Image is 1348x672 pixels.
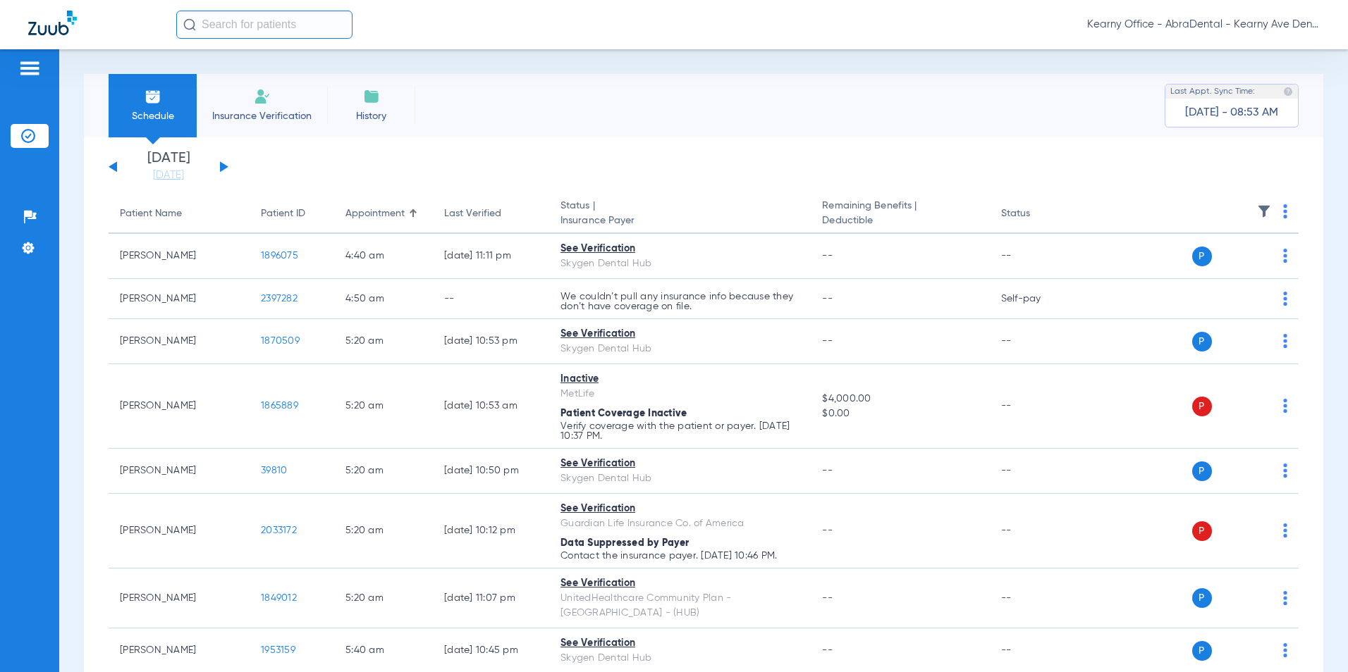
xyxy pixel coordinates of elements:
[560,651,799,666] div: Skygen Dental Hub
[109,494,250,568] td: [PERSON_NAME]
[119,109,186,123] span: Schedule
[183,18,196,31] img: Search Icon
[1192,588,1212,608] span: P
[334,319,433,364] td: 5:20 AM
[28,11,77,35] img: Zuub Logo
[433,279,549,319] td: --
[560,636,799,651] div: See Verification
[126,168,211,182] a: [DATE]
[109,364,250,449] td: [PERSON_NAME]
[261,294,298,304] span: 2397282
[990,494,1085,568] td: --
[560,213,799,228] span: Insurance Payer
[1192,521,1212,541] span: P
[560,551,799,561] p: Contact the insurance payer. [DATE] 10:46 PM.
[822,213,978,228] span: Deductible
[1192,461,1212,481] span: P
[363,88,380,105] img: History
[811,194,989,234] th: Remaining Benefits |
[120,206,238,221] div: Patient Name
[560,538,689,548] span: Data Suppressed by Payer
[145,88,161,105] img: Schedule
[822,593,833,603] span: --
[334,364,433,449] td: 5:20 AM
[822,406,978,421] span: $0.00
[1192,247,1212,266] span: P
[1192,641,1212,661] span: P
[560,409,687,418] span: Patient Coverage Inactive
[261,336,300,346] span: 1870509
[345,206,405,221] div: Appointment
[822,336,833,346] span: --
[109,279,250,319] td: [PERSON_NAME]
[822,251,833,261] span: --
[560,502,799,516] div: See Verification
[1283,523,1287,537] img: group-dot-blue.svg
[1192,397,1212,416] span: P
[1277,604,1348,672] iframe: Chat Widget
[990,234,1085,279] td: --
[109,449,250,494] td: [PERSON_NAME]
[560,471,799,486] div: Skygen Dental Hub
[822,525,833,535] span: --
[560,342,799,356] div: Skygen Dental Hub
[990,279,1085,319] td: Self-pay
[560,292,799,311] p: We couldn’t pull any insurance info because they don’t have coverage on file.
[338,109,405,123] span: History
[1283,399,1287,413] img: group-dot-blue.svg
[18,60,41,77] img: hamburger-icon
[176,11,353,39] input: Search for patients
[433,234,549,279] td: [DATE] 11:11 PM
[334,568,433,628] td: 5:20 AM
[109,234,250,279] td: [PERSON_NAME]
[345,206,422,221] div: Appointment
[1283,463,1287,478] img: group-dot-blue.svg
[990,364,1085,449] td: --
[1283,292,1287,306] img: group-dot-blue.svg
[549,194,811,234] th: Status |
[334,494,433,568] td: 5:20 AM
[822,645,833,655] span: --
[261,593,297,603] span: 1849012
[261,645,295,655] span: 1953159
[261,206,305,221] div: Patient ID
[120,206,182,221] div: Patient Name
[109,568,250,628] td: [PERSON_NAME]
[560,591,799,621] div: UnitedHealthcare Community Plan - [GEOGRAPHIC_DATA] - (HUB)
[560,372,799,387] div: Inactive
[1283,334,1287,348] img: group-dot-blue.svg
[822,294,833,304] span: --
[1192,332,1212,351] span: P
[109,319,250,364] td: [PERSON_NAME]
[334,234,433,279] td: 4:40 AM
[822,466,833,475] span: --
[560,256,799,271] div: Skygen Dental Hub
[254,88,271,105] img: Manual Insurance Verification
[1283,591,1287,605] img: group-dot-blue.svg
[560,576,799,591] div: See Verification
[444,206,501,221] div: Last Verified
[433,449,549,494] td: [DATE] 10:50 PM
[1257,204,1271,218] img: filter.svg
[261,251,298,261] span: 1896075
[261,206,323,221] div: Patient ID
[560,327,799,342] div: See Verification
[560,421,799,441] p: Verify coverage with the patient or payer. [DATE] 10:37 PM.
[990,449,1085,494] td: --
[1283,87,1293,97] img: last sync help info
[433,494,549,568] td: [DATE] 10:12 PM
[560,242,799,256] div: See Verification
[1283,249,1287,263] img: group-dot-blue.svg
[207,109,317,123] span: Insurance Verification
[261,401,298,411] span: 1865889
[1283,204,1287,218] img: group-dot-blue.svg
[1185,106,1278,120] span: [DATE] - 08:53 AM
[433,319,549,364] td: [DATE] 10:53 PM
[433,568,549,628] td: [DATE] 11:07 PM
[560,456,799,471] div: See Verification
[560,516,799,531] div: Guardian Life Insurance Co. of America
[261,466,287,475] span: 39810
[990,568,1085,628] td: --
[822,392,978,406] span: $4,000.00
